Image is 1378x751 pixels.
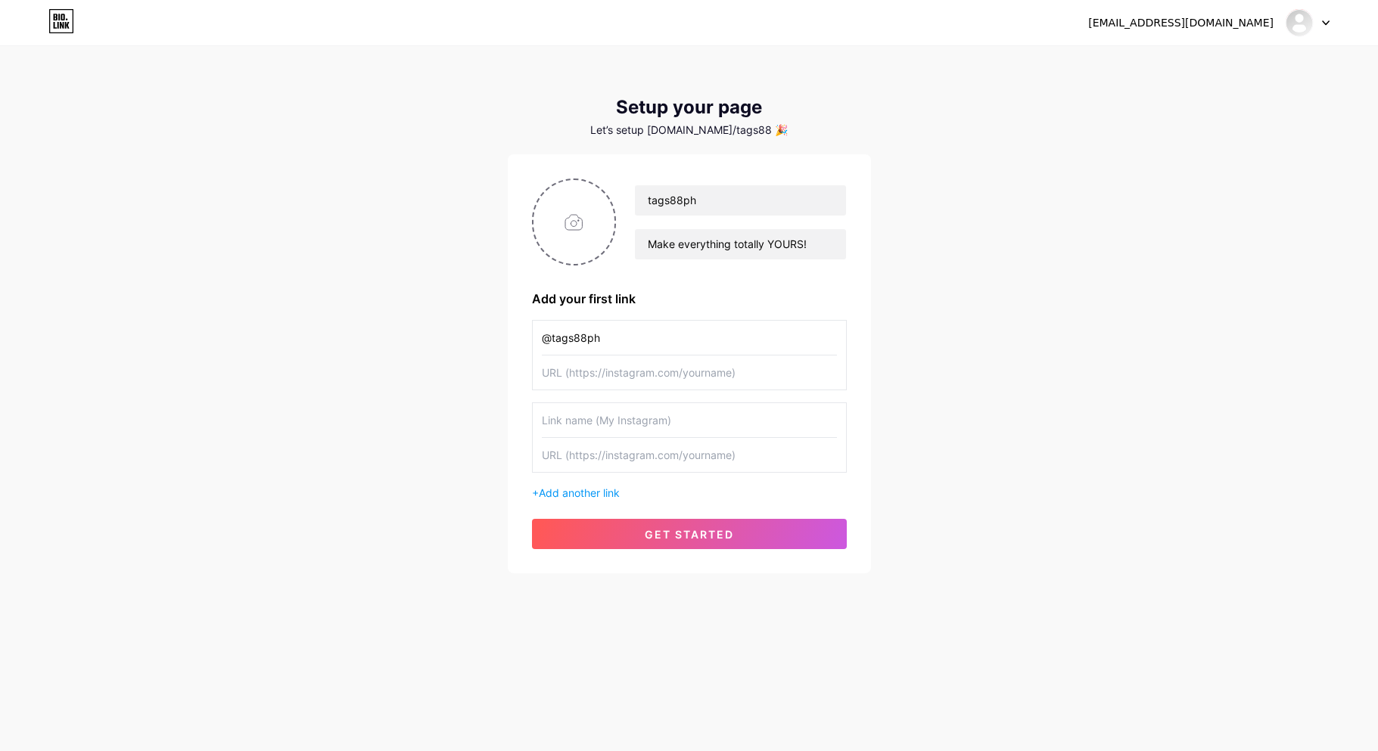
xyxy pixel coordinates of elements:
input: URL (https://instagram.com/yourname) [542,355,837,389]
div: Let’s setup [DOMAIN_NAME]/tags88 🎉 [508,124,871,136]
div: + [532,485,847,501]
input: URL (https://instagram.com/yourname) [542,438,837,472]
button: get started [532,519,847,549]
input: Link name (My Instagram) [542,403,837,437]
input: bio [635,229,845,259]
input: Your name [635,185,845,216]
div: Setup your page [508,97,871,118]
div: Add your first link [532,290,847,308]
div: [EMAIL_ADDRESS][DOMAIN_NAME] [1088,15,1274,31]
img: tags88 [1285,8,1314,37]
span: get started [645,528,734,541]
span: Add another link [539,486,620,499]
input: Link name (My Instagram) [542,321,837,355]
